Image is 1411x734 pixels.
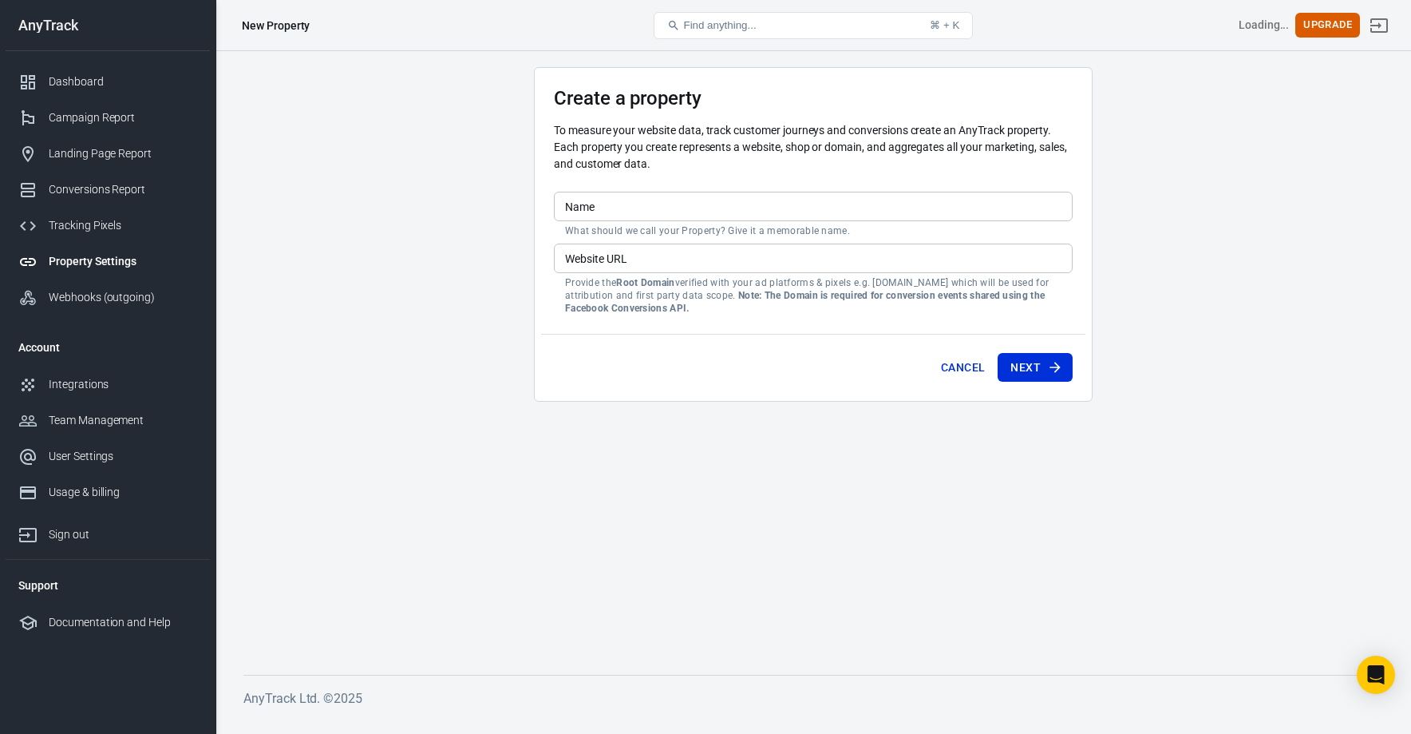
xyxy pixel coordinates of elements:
div: Property Settings [49,253,197,270]
a: Tracking Pixels [6,208,210,244]
button: Find anything...⌘ + K [654,12,973,39]
div: New Property [242,18,310,34]
li: Account [6,328,210,367]
div: Dashboard [49,73,197,90]
strong: Note: The Domain is required for conversion events shared using the Facebook Conversions API. [565,290,1045,314]
a: Dashboard [6,64,210,100]
p: To measure your website data, track customer journeys and conversions create an AnyTrack property... [554,122,1073,173]
div: Account id: <> [1239,17,1290,34]
div: AnyTrack [6,18,210,33]
p: What should we call your Property? Give it a memorable name. [565,224,1061,237]
h3: Create a property [554,87,1073,109]
button: Cancel [935,353,991,383]
span: Find anything... [683,19,756,31]
a: Usage & billing [6,474,210,510]
li: Support [6,566,210,605]
div: User Settings [49,448,197,465]
a: Team Management [6,403,210,438]
div: Sign out [49,526,197,543]
button: Next [998,353,1073,383]
input: Your Website Name [554,192,1073,221]
div: Webhooks (outgoing) [49,289,197,306]
div: Integrations [49,376,197,393]
a: Sign out [1360,6,1398,45]
div: ⌘ + K [930,19,959,31]
a: Landing Page Report [6,136,210,172]
a: Integrations [6,367,210,403]
div: Landing Page Report [49,145,197,162]
a: User Settings [6,438,210,474]
div: Documentation and Help [49,614,197,631]
input: example.com [554,244,1073,273]
button: Upgrade [1295,13,1360,38]
a: Webhooks (outgoing) [6,280,210,315]
a: Property Settings [6,244,210,280]
p: Provide the verified with your ad platforms & pixels e.g. [DOMAIN_NAME] which will be used for at... [565,276,1061,315]
strong: Root Domain [616,277,674,288]
div: Campaign Report [49,109,197,126]
div: Open Intercom Messenger [1357,656,1395,694]
div: Tracking Pixels [49,217,197,234]
a: Conversions Report [6,172,210,208]
div: Conversions Report [49,181,197,198]
h6: AnyTrack Ltd. © 2025 [243,688,1383,708]
div: Usage & billing [49,484,197,501]
div: Team Management [49,412,197,429]
a: Sign out [6,510,210,553]
a: Campaign Report [6,100,210,136]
